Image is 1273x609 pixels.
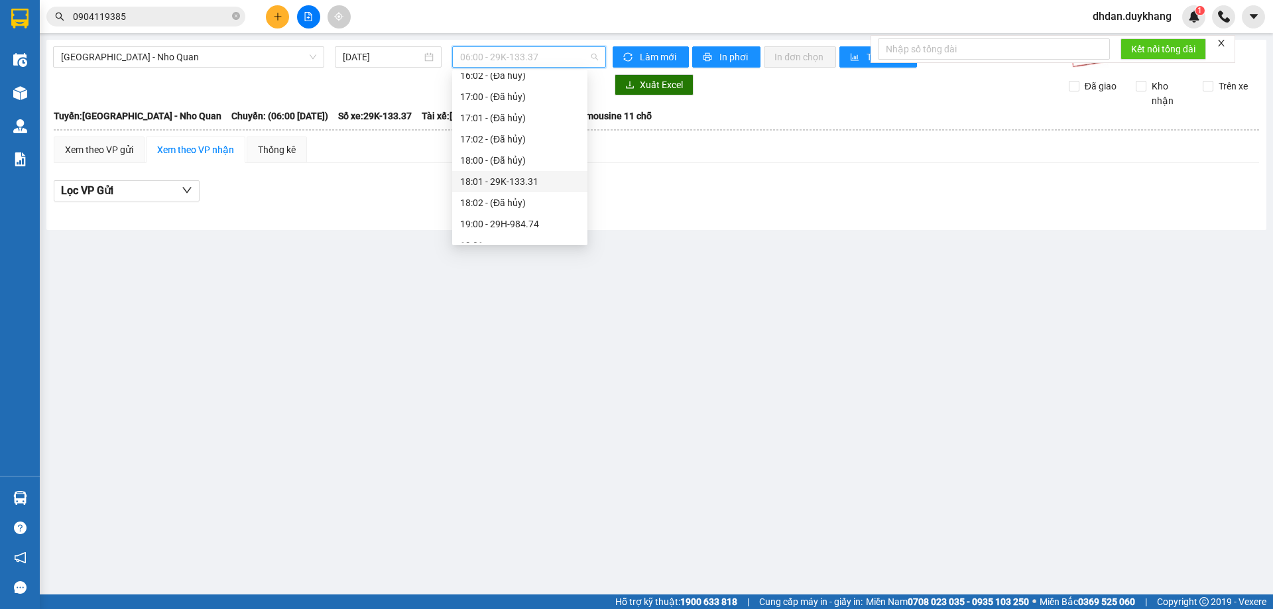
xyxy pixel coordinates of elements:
input: 13/08/2025 [343,50,422,64]
strong: 1900 633 818 [680,596,737,607]
span: down [182,185,192,195]
div: 17:00 - (Đã hủy) [460,89,579,104]
span: Hà Nội - Nho Quan [61,47,316,67]
div: Thống kê [258,142,296,157]
div: 19:00 - 29H-984.74 [460,217,579,231]
span: bar-chart [850,52,861,63]
img: warehouse-icon [13,86,27,100]
span: message [14,581,27,594]
button: plus [266,5,289,28]
b: Tuyến: [GEOGRAPHIC_DATA] - Nho Quan [54,111,221,121]
div: 17:01 - (Đã hủy) [460,111,579,125]
span: dhdan.duykhang [1082,8,1182,25]
input: Tìm tên, số ĐT hoặc mã đơn [73,9,229,24]
span: close [1217,38,1226,48]
strong: 0369 525 060 [1078,596,1135,607]
span: notification [14,551,27,564]
span: caret-down [1248,11,1260,23]
span: question-circle [14,522,27,534]
button: file-add [297,5,320,28]
span: 1 [1197,6,1202,15]
span: ⚪️ [1032,599,1036,604]
span: Đã giao [1079,79,1122,93]
span: Kết nối tổng đài [1131,42,1195,56]
button: bar-chartThống kê [839,46,917,68]
div: 16:02 - (Đã hủy) [460,68,579,83]
button: printerIn phơi [692,46,760,68]
button: caret-down [1242,5,1265,28]
button: In đơn chọn [764,46,836,68]
div: 18:02 - (Đã hủy) [460,195,579,210]
span: printer [703,52,714,63]
span: Trên xe [1213,79,1253,93]
span: Cung cấp máy in - giấy in: [759,594,863,609]
img: logo-vxr [11,9,29,28]
span: close-circle [232,12,240,20]
span: Hỗ trợ kỹ thuật: [615,594,737,609]
span: Kho nhận [1146,79,1193,108]
button: Lọc VP Gửi [54,180,200,201]
button: aim [328,5,351,28]
span: In phơi [719,50,750,64]
span: aim [334,12,343,21]
div: 18:00 - (Đã hủy) [460,153,579,168]
button: Kết nối tổng đài [1121,38,1206,60]
span: Chuyến: (06:00 [DATE]) [231,109,328,123]
img: phone-icon [1218,11,1230,23]
span: | [747,594,749,609]
img: icon-new-feature [1188,11,1200,23]
img: warehouse-icon [13,491,27,505]
span: sync [623,52,635,63]
div: Xem theo VP gửi [65,142,133,157]
span: Miền Bắc [1040,594,1135,609]
sup: 1 [1195,6,1205,15]
div: Xem theo VP nhận [157,142,234,157]
img: warehouse-icon [13,53,27,67]
strong: 0708 023 035 - 0935 103 250 [908,596,1029,607]
span: Lọc VP Gửi [61,182,113,199]
span: 06:00 - 29K-133.37 [460,47,598,67]
img: warehouse-icon [13,119,27,133]
span: search [55,12,64,21]
span: Miền Nam [866,594,1029,609]
span: plus [273,12,282,21]
span: Số xe: 29K-133.37 [338,109,412,123]
button: syncLàm mới [613,46,689,68]
span: close-circle [232,11,240,23]
span: Loại xe: Limousine 11 chỗ [544,109,652,123]
span: Làm mới [640,50,678,64]
input: Nhập số tổng đài [878,38,1110,60]
button: downloadXuất Excel [615,74,694,95]
div: 17:02 - (Đã hủy) [460,132,579,146]
span: file-add [304,12,313,21]
div: 19:01 [460,238,579,252]
span: | [1145,594,1147,609]
div: 18:01 - 29K-133.31 [460,174,579,189]
span: Tài xế: [PERSON_NAME] Đô [422,109,534,123]
span: copyright [1199,597,1209,606]
img: solution-icon [13,152,27,166]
